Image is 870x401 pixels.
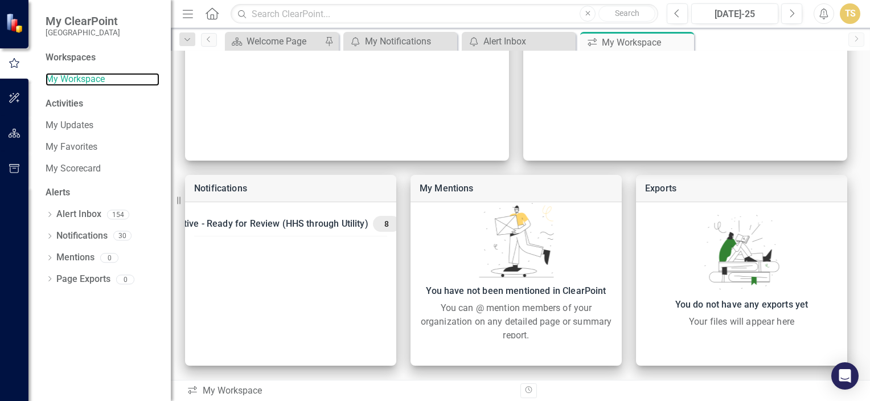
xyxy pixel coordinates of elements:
[247,34,322,48] div: Welcome Page
[56,273,110,286] a: Page Exports
[100,253,118,263] div: 0
[598,6,655,22] button: Search
[420,183,474,194] a: My Mentions
[831,362,859,390] div: Open Intercom Messenger
[194,183,247,194] a: Notifications
[107,210,129,219] div: 154
[56,208,101,221] a: Alert Inbox
[642,297,842,313] div: You do not have any exports yet
[46,119,159,132] a: My Updates
[695,7,774,21] div: [DATE]-25
[602,35,691,50] div: My Workspace
[377,219,396,229] span: 8
[46,141,159,154] a: My Favorites
[642,315,842,329] div: Your files will appear here
[645,183,676,194] a: Exports
[46,14,120,28] span: My ClearPoint
[6,13,26,32] img: ClearPoint Strategy
[416,301,616,342] div: You can @ mention members of your organization on any detailed page or summary report.
[840,3,860,24] button: TS
[187,384,512,398] div: My Workspace
[416,283,616,299] div: You have not been mentioned in ClearPoint
[163,216,400,232] div: Initiative - Ready for Review (HHS through Utility)
[365,34,454,48] div: My Notifications
[113,231,132,241] div: 30
[615,9,639,18] span: Search
[691,3,778,24] button: [DATE]-25
[56,251,95,264] a: Mentions
[194,211,387,236] div: Initiative - Ready for Review (HHS through Utility)8
[228,34,322,48] a: Welcome Page
[46,28,120,37] small: [GEOGRAPHIC_DATA]
[483,34,573,48] div: Alert Inbox
[46,162,159,175] a: My Scorecard
[46,97,159,111] div: Activities
[46,186,159,199] div: Alerts
[465,34,573,48] a: Alert Inbox
[46,51,96,64] div: Workspaces
[346,34,454,48] a: My Notifications
[116,275,134,284] div: 0
[56,230,108,243] a: Notifications
[231,4,658,24] input: Search ClearPoint...
[46,73,159,86] a: My Workspace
